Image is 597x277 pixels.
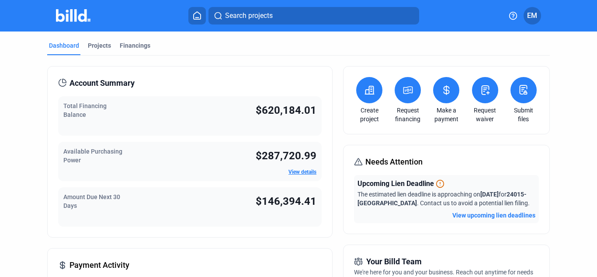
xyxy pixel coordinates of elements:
[63,148,122,164] span: Available Purchasing Power
[208,7,419,25] button: Search projects
[69,259,129,271] span: Payment Activity
[431,106,462,123] a: Make a payment
[524,7,541,25] button: EM
[527,11,537,21] span: EM
[354,106,385,123] a: Create project
[470,106,500,123] a: Request waiver
[392,106,423,123] a: Request financing
[358,191,530,207] span: The estimated lien deadline is approaching on for . Contact us to avoid a potential lien filing.
[365,156,423,168] span: Needs Attention
[452,211,535,220] button: View upcoming lien deadlines
[508,106,539,123] a: Submit files
[288,169,316,175] a: View details
[88,41,111,50] div: Projects
[256,195,316,207] span: $146,394.41
[256,150,316,162] span: $287,720.99
[63,102,107,118] span: Total Financing Balance
[63,193,120,209] span: Amount Due Next 30 Days
[358,179,434,189] span: Upcoming Lien Deadline
[69,77,135,89] span: Account Summary
[256,104,316,116] span: $620,184.01
[366,256,422,268] span: Your Billd Team
[225,11,273,21] span: Search projects
[49,41,79,50] div: Dashboard
[480,191,499,198] span: [DATE]
[56,9,90,22] img: Billd Company Logo
[120,41,150,50] div: Financings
